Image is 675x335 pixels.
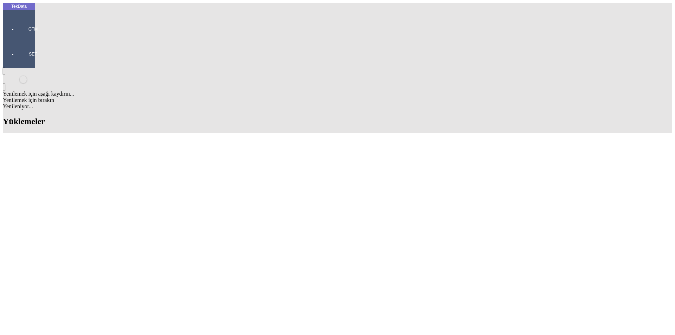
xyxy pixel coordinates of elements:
[3,103,672,110] div: Yenileniyor...
[3,91,672,97] div: Yenilemek için aşağı kaydırın...
[3,117,672,126] h2: Yüklemeler
[22,26,44,32] span: GTM
[3,4,35,9] div: TekData
[3,97,672,103] div: Yenilemek için bırakın
[22,51,44,57] span: SET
